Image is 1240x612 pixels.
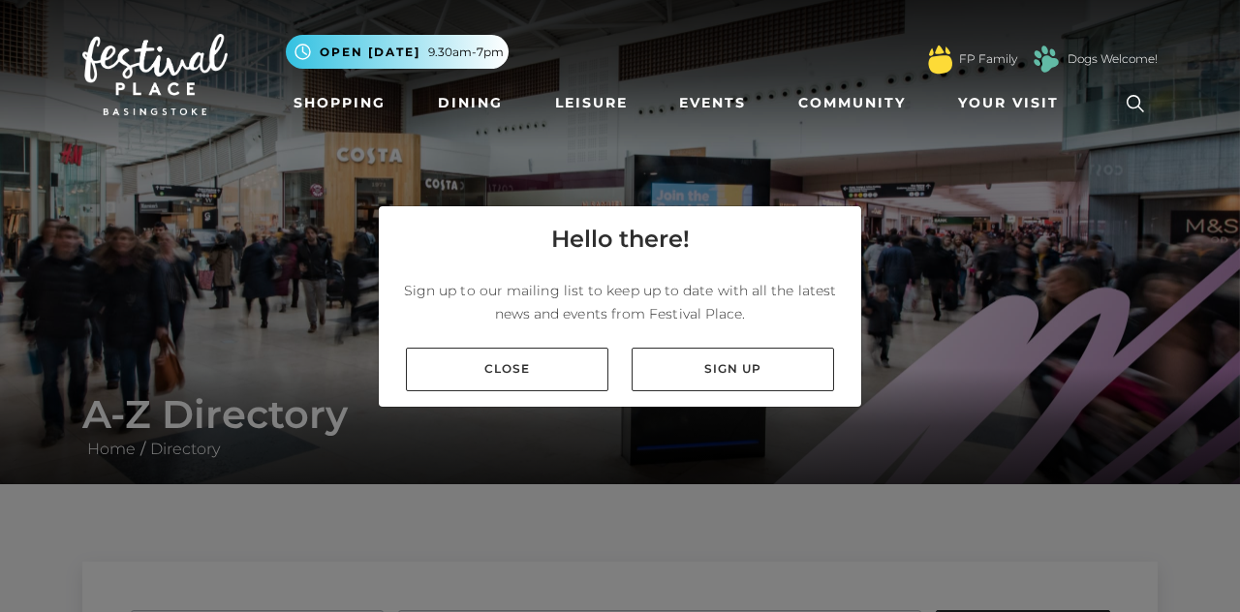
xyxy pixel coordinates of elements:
[286,85,393,121] a: Shopping
[394,279,846,325] p: Sign up to our mailing list to keep up to date with all the latest news and events from Festival ...
[950,85,1076,121] a: Your Visit
[286,35,509,69] button: Open [DATE] 9.30am-7pm
[82,34,228,115] img: Festival Place Logo
[428,44,504,61] span: 9.30am-7pm
[790,85,914,121] a: Community
[406,348,608,391] a: Close
[958,93,1059,113] span: Your Visit
[547,85,635,121] a: Leisure
[959,50,1017,68] a: FP Family
[671,85,754,121] a: Events
[551,222,690,257] h4: Hello there!
[632,348,834,391] a: Sign up
[430,85,511,121] a: Dining
[1068,50,1158,68] a: Dogs Welcome!
[320,44,420,61] span: Open [DATE]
